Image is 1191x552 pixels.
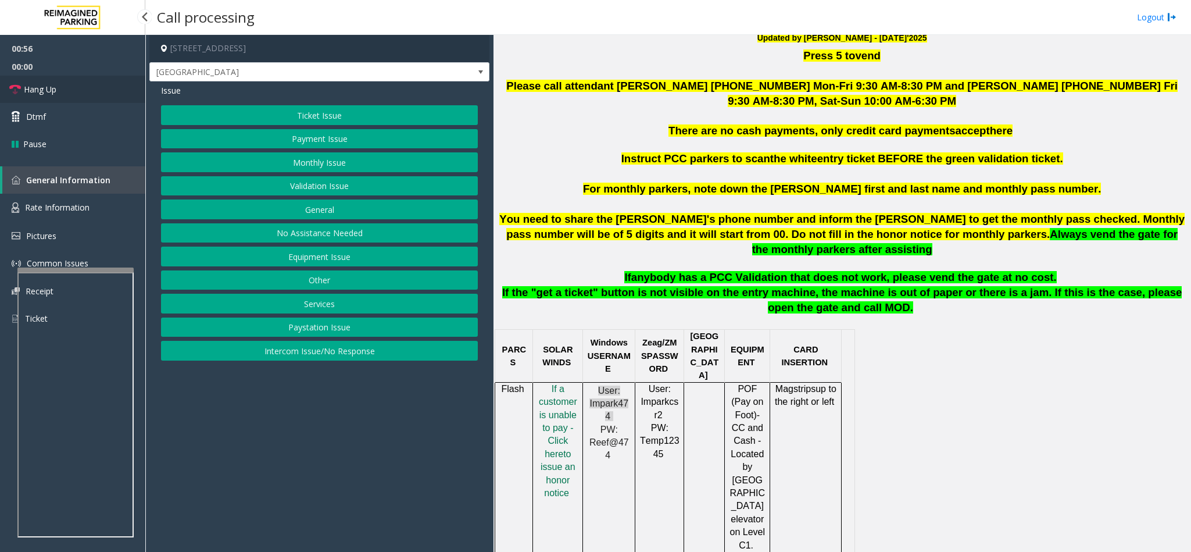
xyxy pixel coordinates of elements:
a: I [552,384,554,394]
img: 'icon' [12,259,21,268]
span: Flash [502,384,524,394]
span: If [624,271,631,283]
span: Please call attendant [PERSON_NAME] [PHONE_NUMBER] Mon-Fri 9:30 AM-8:30 PM and [PERSON_NAME] [PHO... [506,80,1178,107]
button: Validation Issue [161,176,478,196]
span: User: Impark474 [589,386,628,422]
span: Pause [23,138,47,150]
button: No Assistance Needed [161,223,478,243]
span: [GEOGRAPHIC_DATA] [150,63,421,81]
button: Other [161,270,478,290]
span: Rate Information [25,202,90,213]
img: 'icon' [12,314,19,324]
span: strips [793,384,816,394]
span: PW: Reef@474 [589,425,629,461]
span: Common Issues [27,258,88,269]
button: Equipment Issue [161,247,478,266]
span: Mag [775,384,793,394]
span: entry ticket BEFORE the green validation ticket. [817,152,1063,165]
span: There are no cash payments, only credit card payments [668,124,956,137]
span: EQUIPMENT [731,345,764,367]
span: accept [956,124,990,137]
span: User: Imparkcsr2 [641,384,678,420]
span: Pictures [26,230,56,241]
img: 'icon' [12,202,19,213]
button: Paystation Issue [161,318,478,337]
b: Updated by [PERSON_NAME] - [DATE]'2025 [757,33,927,42]
h4: [STREET_ADDRESS] [149,35,489,62]
button: General [161,200,478,219]
span: If the "get a ticket" button is not visible on the entry machine, the machine is out of paper or ... [502,286,1182,314]
span: by [GEOGRAPHIC_DATA] elevator on Level C1. [730,462,766,550]
span: Located [731,449,764,459]
button: Intercom Issue/No Response [161,341,478,361]
a: to issue an honor notice [541,450,575,498]
button: Monthly Issue [161,152,478,172]
a: Logout [1137,11,1176,23]
span: For monthly parkers, note down the [PERSON_NAME] first and last name and monthly pass number. [583,183,1101,195]
span: Always vend the gate for the monthly parkers after assisting [752,228,1178,255]
span: PARCS [502,345,527,367]
button: Payment Issue [161,129,478,149]
span: [GEOGRAPHIC_DATA] [690,332,718,380]
span: the white [770,152,817,165]
span: vend [855,49,881,62]
img: 'icon' [12,176,20,184]
span: -CC and Cash - [732,410,763,446]
h3: Call processing [151,3,260,31]
span: anybody has a PCC Validation that does not work, please vend the gate at no cost. [631,271,1057,283]
button: Ticket Issue [161,105,478,125]
span: General Information [26,174,110,186]
span: PW: Temp12345 [640,423,679,459]
span: Press 5 to [803,49,855,62]
a: General Information [2,166,145,194]
span: /ZMSPASSWORD [641,338,678,373]
img: logout [1167,11,1176,23]
span: Instruct PCC parkers to scan [621,152,770,165]
img: 'icon' [12,287,20,295]
span: Windows USERNAME [588,338,631,373]
span: Dtmf [26,111,46,123]
span: Zeag [642,338,662,348]
span: Issue [161,84,181,97]
span: POF (Pay on Foot) [731,384,763,420]
span: SOLAR WINDS [542,345,573,367]
span: Hang Up [24,83,56,95]
button: Services [161,294,478,314]
a: e [558,450,563,459]
span: You need to share the [PERSON_NAME]'s phone number and inform the [PERSON_NAME] to get the monthl... [499,213,1185,240]
span: CARD INSERTION [781,345,828,367]
img: 'icon' [12,232,20,240]
span: here [990,124,1013,137]
a: f a customer is unable to pay - Click her [539,384,577,459]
